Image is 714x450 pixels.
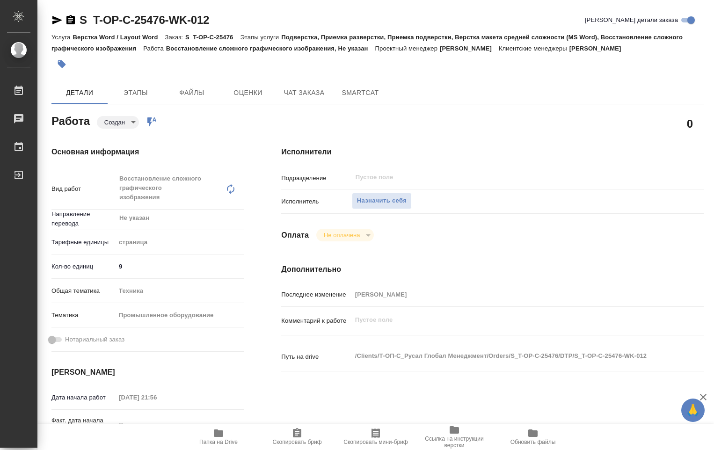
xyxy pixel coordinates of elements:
p: Последнее изменение [281,290,351,299]
input: Пустое поле [352,288,669,301]
input: Пустое поле [116,391,197,404]
div: Создан [97,116,139,129]
p: Тематика [51,311,116,320]
h4: Оплата [281,230,309,241]
p: [PERSON_NAME] [569,45,628,52]
button: Скопировать ссылку [65,15,76,26]
span: Обновить файлы [510,439,556,445]
span: Чат заказа [282,87,327,99]
p: [PERSON_NAME] [440,45,499,52]
span: SmartCat [338,87,383,99]
input: Пустое поле [116,418,197,432]
div: Промышленное оборудование [116,307,244,323]
p: S_T-OP-C-25476 [185,34,240,41]
button: Скопировать мини-бриф [336,424,415,450]
span: Этапы [113,87,158,99]
p: Дата начала работ [51,393,116,402]
p: Подразделение [281,174,351,183]
span: Скопировать бриф [272,439,321,445]
button: Скопировать бриф [258,424,336,450]
button: Не оплачена [321,231,363,239]
button: Обновить файлы [494,424,572,450]
p: Проектный менеджер [375,45,440,52]
span: Назначить себя [357,196,407,206]
h2: 0 [687,116,693,131]
p: Верстка Word / Layout Word [73,34,165,41]
p: Заказ: [165,34,185,41]
p: Услуга [51,34,73,41]
p: Направление перевода [51,210,116,228]
button: 🙏 [681,399,705,422]
input: Пустое поле [355,172,647,183]
input: ✎ Введи что-нибудь [116,260,244,273]
p: Вид работ [51,184,116,194]
h2: Работа [51,112,90,129]
span: Скопировать мини-бриф [343,439,408,445]
p: Путь на drive [281,352,351,362]
div: Создан [316,229,374,241]
p: Этапы услуги [240,34,281,41]
p: Исполнитель [281,197,351,206]
a: S_T-OP-C-25476-WK-012 [80,14,209,26]
h4: Дополнительно [281,264,704,275]
p: Общая тематика [51,286,116,296]
p: Факт. дата начала работ [51,416,116,435]
span: Ссылка на инструкции верстки [421,435,488,449]
span: Детали [57,87,102,99]
p: Кол-во единиц [51,262,116,271]
h4: [PERSON_NAME] [51,367,244,378]
p: Восстановление сложного графического изображения, Не указан [166,45,375,52]
span: Нотариальный заказ [65,335,124,344]
span: 🙏 [685,400,701,420]
button: Папка на Drive [179,424,258,450]
button: Создан [102,118,128,126]
div: Техника [116,283,244,299]
span: Папка на Drive [199,439,238,445]
button: Назначить себя [352,193,412,209]
p: Тарифные единицы [51,238,116,247]
div: страница [116,234,244,250]
textarea: /Clients/Т-ОП-С_Русал Глобал Менеджмент/Orders/S_T-OP-C-25476/DTP/S_T-OP-C-25476-WK-012 [352,348,669,364]
p: Клиентские менеджеры [499,45,569,52]
p: Комментарий к работе [281,316,351,326]
p: Подверстка, Приемка разверстки, Приемка подверстки, Верстка макета средней сложности (MS Word), В... [51,34,683,52]
h4: Основная информация [51,146,244,158]
span: Оценки [226,87,270,99]
button: Добавить тэг [51,54,72,74]
span: Файлы [169,87,214,99]
h4: Исполнители [281,146,704,158]
p: Работа [143,45,166,52]
button: Ссылка на инструкции верстки [415,424,494,450]
span: [PERSON_NAME] детали заказа [585,15,678,25]
button: Скопировать ссылку для ЯМессенджера [51,15,63,26]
